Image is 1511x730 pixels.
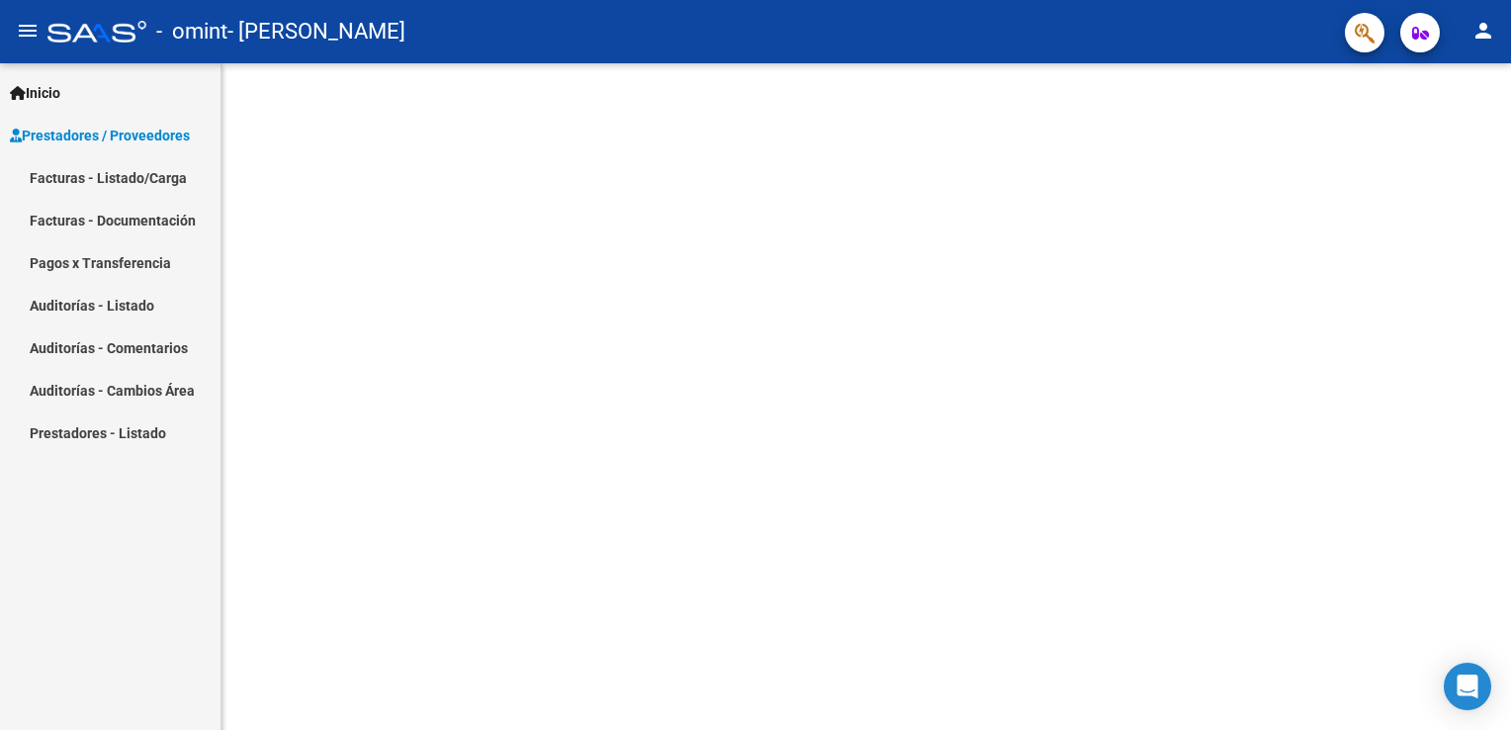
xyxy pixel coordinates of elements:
mat-icon: menu [16,19,40,43]
span: - [PERSON_NAME] [227,10,405,53]
span: - omint [156,10,227,53]
span: Prestadores / Proveedores [10,125,190,146]
div: Open Intercom Messenger [1444,663,1491,710]
mat-icon: person [1471,19,1495,43]
span: Inicio [10,82,60,104]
